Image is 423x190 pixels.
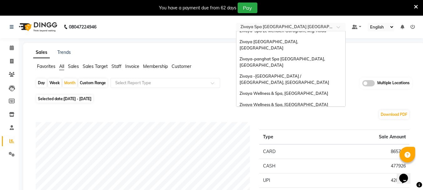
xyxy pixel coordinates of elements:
td: 420665 [344,173,410,187]
span: All [59,64,64,69]
span: Zivaya [GEOGRAPHIC_DATA], [GEOGRAPHIC_DATA] [240,39,300,50]
div: Month [63,79,77,87]
td: CARD [259,144,344,159]
span: Staff [111,64,121,69]
iframe: chat widget [397,165,417,184]
span: Customer [172,64,191,69]
div: Day [36,79,47,87]
img: logo [16,18,59,36]
span: Zivaya Wellness & Spa, [GEOGRAPHIC_DATA] [240,102,328,107]
td: CASH [259,159,344,173]
span: Selected date: [36,95,93,103]
span: Invoice [125,64,139,69]
td: 865766 [344,144,410,159]
a: Trends [57,49,71,55]
span: Sales Target [83,64,108,69]
span: Favorites [37,64,55,69]
span: Sales [68,64,79,69]
span: Membership [143,64,168,69]
ng-dropdown-panel: Options list [236,31,346,107]
span: Zivaya-panghat Spa [GEOGRAPHIC_DATA], [GEOGRAPHIC_DATA] [240,56,326,68]
th: Type [259,130,344,144]
span: Zivaya -[GEOGRAPHIC_DATA] / [GEOGRAPHIC_DATA], [GEOGRAPHIC_DATA] [240,74,329,85]
a: Sales [33,47,50,58]
button: Pay [238,3,257,13]
td: UPI [259,173,344,187]
td: 477926 [344,159,410,173]
span: Zivaya Wellness & Spa, [GEOGRAPHIC_DATA] [240,91,328,96]
button: Download PDF [379,110,409,119]
th: Sale Amount [344,130,410,144]
span: [DATE] - [DATE] [64,96,91,101]
div: You have a payment due from 62 days [159,5,236,11]
div: Custom Range [78,79,107,87]
span: Zivaya Spa Le Meridien Gurugram, M.g. Road [240,28,326,33]
b: 08047224946 [69,18,96,36]
div: Week [48,79,61,87]
span: Multiple Locations [377,80,410,86]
